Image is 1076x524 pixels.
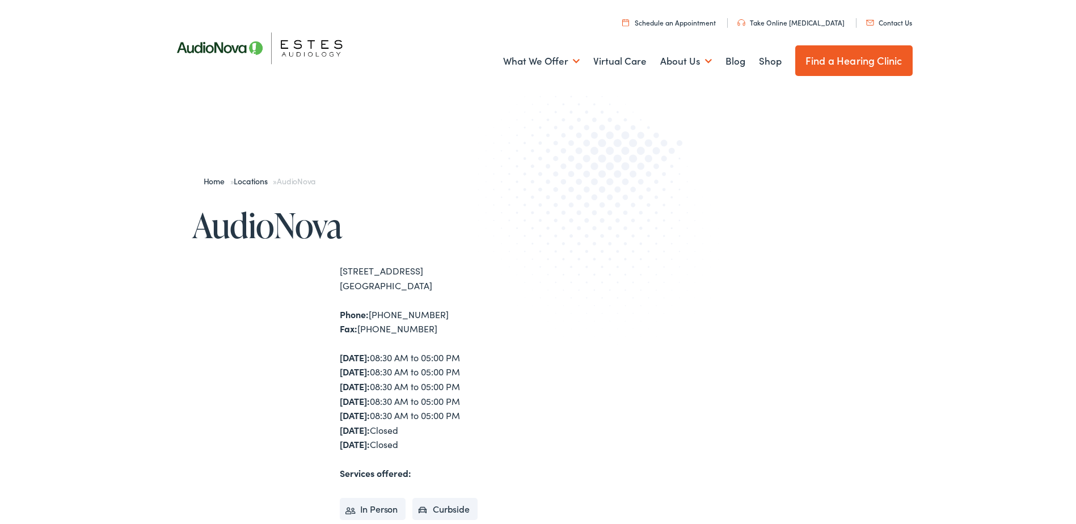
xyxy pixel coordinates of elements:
strong: Fax: [340,322,357,335]
strong: Services offered: [340,467,411,479]
strong: [DATE]: [340,438,370,450]
strong: [DATE]: [340,351,370,364]
a: Shop [759,40,782,82]
a: Schedule an Appointment [622,18,716,27]
a: Contact Us [866,18,912,27]
a: Take Online [MEDICAL_DATA] [737,18,845,27]
a: About Us [660,40,712,82]
strong: [DATE]: [340,380,370,392]
img: utility icon [866,20,874,26]
strong: [DATE]: [340,424,370,436]
a: What We Offer [503,40,580,82]
a: Find a Hearing Clinic [795,45,913,76]
a: Locations [234,175,273,187]
img: utility icon [622,19,629,26]
img: utility icon [737,19,745,26]
strong: Phone: [340,308,369,320]
strong: [DATE]: [340,395,370,407]
div: [STREET_ADDRESS] [GEOGRAPHIC_DATA] [340,264,538,293]
div: [PHONE_NUMBER] [PHONE_NUMBER] [340,307,538,336]
div: 08:30 AM to 05:00 PM 08:30 AM to 05:00 PM 08:30 AM to 05:00 PM 08:30 AM to 05:00 PM 08:30 AM to 0... [340,350,538,452]
li: In Person [340,498,406,521]
a: Virtual Care [593,40,647,82]
h1: AudioNova [192,206,538,244]
strong: [DATE]: [340,365,370,378]
span: AudioNova [277,175,315,187]
strong: [DATE]: [340,409,370,421]
li: Curbside [412,498,478,521]
a: Blog [725,40,745,82]
a: Home [204,175,230,187]
span: » » [204,175,316,187]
